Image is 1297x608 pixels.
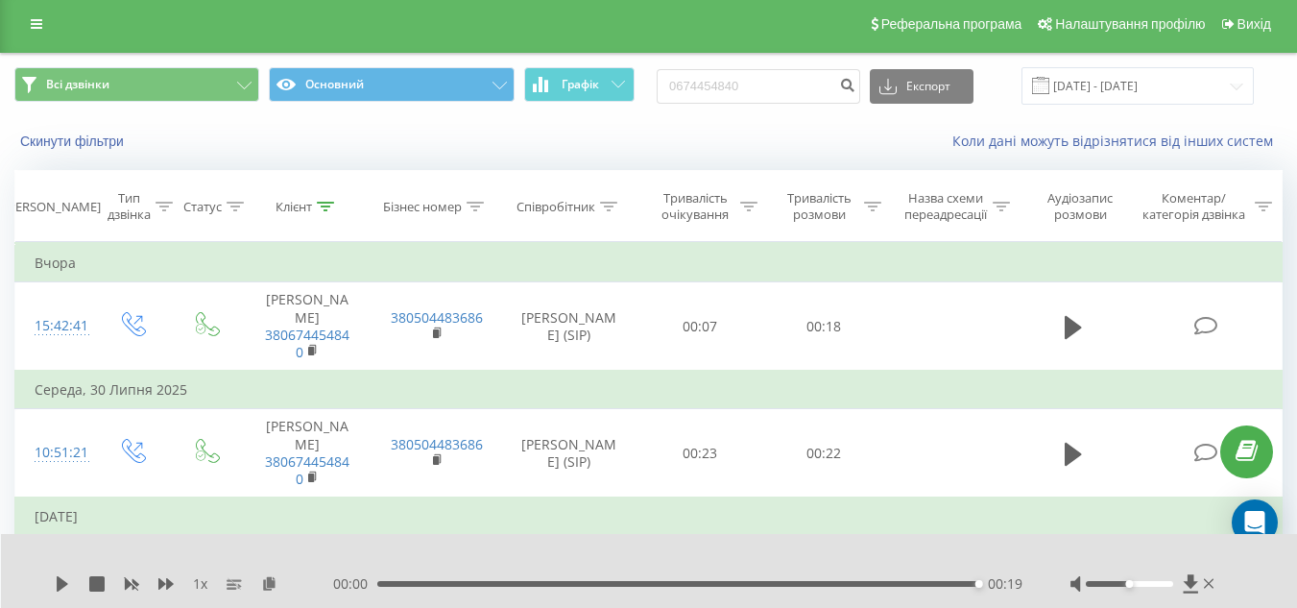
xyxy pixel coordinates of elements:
[975,580,983,588] div: Accessibility label
[656,190,735,223] div: Тривалість очікування
[276,199,312,215] div: Клієнт
[988,574,1022,594] span: 00:19
[1032,190,1129,223] div: Аудіозапис розмови
[1138,190,1250,223] div: Коментар/категорія дзвінка
[4,199,101,215] div: [PERSON_NAME]
[269,67,514,102] button: Основний
[903,190,988,223] div: Назва схеми переадресації
[15,371,1283,409] td: Середа, 30 Липня 2025
[500,282,638,371] td: [PERSON_NAME] (SIP)
[562,78,599,91] span: Графік
[265,452,349,488] a: 380674454840
[183,199,222,215] div: Статус
[638,282,762,371] td: 00:07
[14,67,259,102] button: Всі дзвінки
[333,574,377,594] span: 00:00
[108,190,151,223] div: Тип дзвінка
[15,244,1283,282] td: Вчора
[243,282,372,371] td: [PERSON_NAME]
[1125,580,1133,588] div: Accessibility label
[500,409,638,498] td: [PERSON_NAME] (SIP)
[391,308,483,327] a: 380504483686
[1055,16,1205,32] span: Налаштування профілю
[1237,16,1271,32] span: Вихід
[870,69,973,104] button: Експорт
[881,16,1022,32] span: Реферальна програма
[516,199,595,215] div: Співробітник
[524,67,635,102] button: Графік
[638,409,762,498] td: 00:23
[35,307,75,345] div: 15:42:41
[657,69,860,104] input: Пошук за номером
[243,409,372,498] td: [PERSON_NAME]
[383,199,462,215] div: Бізнес номер
[1232,499,1278,546] div: Open Intercom Messenger
[15,498,1283,536] td: [DATE]
[952,132,1283,150] a: Коли дані можуть відрізнятися вiд інших систем
[762,282,886,371] td: 00:18
[193,574,207,594] span: 1 x
[35,434,75,472] div: 10:51:21
[265,326,349,361] a: 380674454840
[762,409,886,498] td: 00:22
[46,77,109,92] span: Всі дзвінки
[14,133,133,150] button: Скинути фільтри
[391,435,483,453] a: 380504483686
[780,190,859,223] div: Тривалість розмови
